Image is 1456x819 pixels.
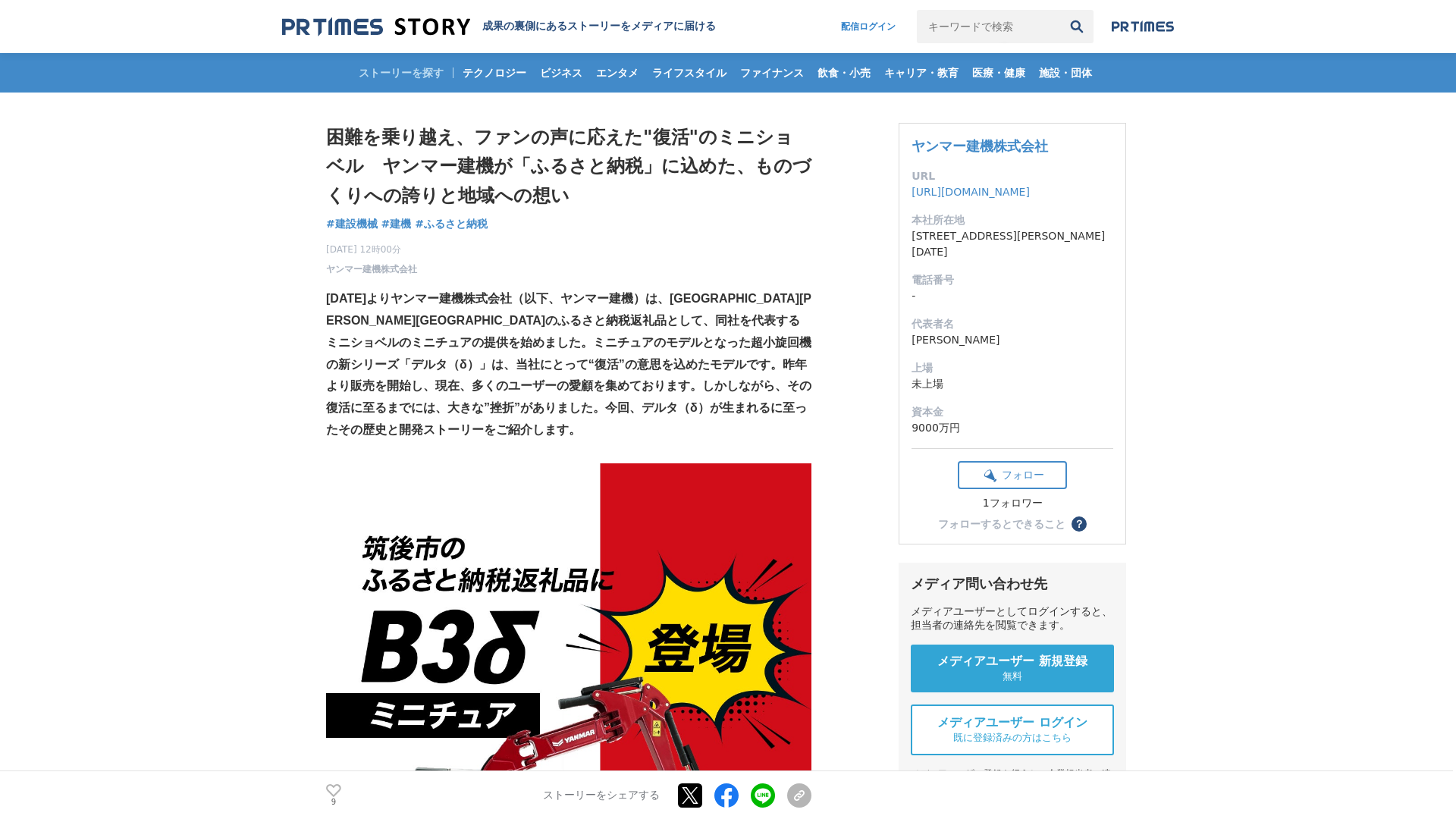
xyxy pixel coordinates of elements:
span: 医療・健康 [966,66,1031,80]
button: 検索 [1060,10,1094,43]
span: メディアユーザー ログイン [937,715,1087,731]
dd: [STREET_ADDRESS][PERSON_NAME][DATE] [912,228,1113,260]
div: メディアユーザーとしてログインすると、担当者の連絡先を閲覧できます。 [911,605,1114,632]
dd: 9000万円 [912,420,1113,436]
span: テクノロジー [457,66,532,80]
dt: 上場 [912,360,1113,376]
span: エンタメ [590,66,645,80]
a: #建設機械 [326,216,378,232]
span: [DATE] 12時00分 [326,243,417,256]
span: 施設・団体 [1033,66,1098,80]
div: フォローするとできること [938,519,1065,529]
span: キャリア・教育 [878,66,965,80]
dt: 代表者名 [912,316,1113,332]
a: 飲食・小売 [811,53,877,93]
a: メディアユーザー ログイン 既に登録済みの方はこちら [911,704,1114,755]
h1: 困難を乗り越え、ファンの声に応えた"復活"のミニショベル ヤンマー建機が「ふるさと納税」に込めた、ものづくりへの誇りと地域への想い [326,123,811,210]
p: 9 [326,799,341,806]
dd: [PERSON_NAME] [912,332,1113,348]
a: 施設・団体 [1033,53,1098,93]
dd: - [912,288,1113,304]
a: ライフスタイル [646,53,733,93]
div: 1フォロワー [958,497,1067,510]
a: ビジネス [534,53,588,93]
span: 無料 [1003,670,1022,683]
a: ヤンマー建機株式会社 [326,262,417,276]
a: テクノロジー [457,53,532,93]
span: 飲食・小売 [811,66,877,80]
span: 既に登録済みの方はこちら [953,731,1072,745]
span: ライフスタイル [646,66,733,80]
img: prtimes [1112,20,1174,33]
a: #建機 [381,216,412,232]
dt: 本社所在地 [912,212,1113,228]
span: ？ [1074,519,1084,529]
a: #ふるさと納税 [415,216,488,232]
span: ファイナンス [734,66,810,80]
dt: 資本金 [912,404,1113,420]
a: 医療・健康 [966,53,1031,93]
a: メディアユーザー 新規登録 無料 [911,645,1114,692]
span: #ふるさと納税 [415,217,488,231]
a: エンタメ [590,53,645,93]
dt: URL [912,168,1113,184]
input: キーワードで検索 [917,10,1060,43]
a: 成果の裏側にあるストーリーをメディアに届ける 成果の裏側にあるストーリーをメディアに届ける [282,17,716,37]
a: ヤンマー建機株式会社 [912,138,1048,154]
h2: 成果の裏側にあるストーリーをメディアに届ける [482,20,716,33]
button: フォロー [958,461,1067,489]
span: #建設機械 [326,217,378,231]
a: ファイナンス [734,53,810,93]
span: #建機 [381,217,412,231]
span: ビジネス [534,66,588,80]
div: メディア問い合わせ先 [911,575,1114,593]
img: 成果の裏側にあるストーリーをメディアに届ける [282,17,470,37]
button: ？ [1072,516,1087,532]
strong: [DATE]よりヤンマー建機株式会社（以下、ヤンマー建機）は、[GEOGRAPHIC_DATA][PERSON_NAME][GEOGRAPHIC_DATA]のふるさと納税返礼品として、同社を代表... [326,292,811,436]
p: ストーリーをシェアする [543,789,660,802]
a: [URL][DOMAIN_NAME] [912,186,1030,198]
span: メディアユーザー 新規登録 [937,654,1087,670]
dt: 電話番号 [912,272,1113,288]
a: キャリア・教育 [878,53,965,93]
dd: 未上場 [912,376,1113,392]
a: 配信ログイン [826,10,911,43]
